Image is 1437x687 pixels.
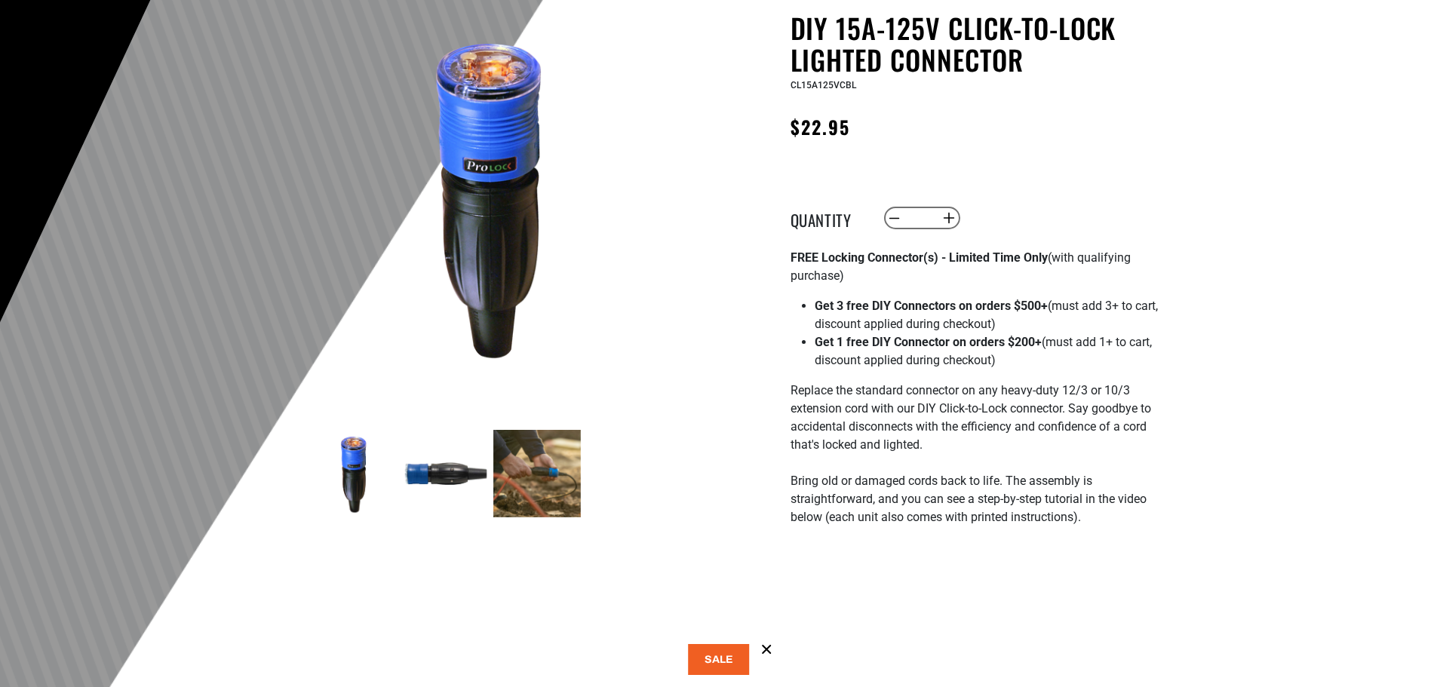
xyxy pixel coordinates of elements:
[791,382,1160,544] p: Replace the standard connector on any heavy-duty 12/3 or 10/3 extension cord with our DIY Click-t...
[791,12,1160,75] h1: DIY 15A-125V Click-to-Lock Lighted Connector
[815,299,1158,331] span: (must add 3+ to cart, discount applied during checkout)
[791,113,850,140] span: $22.95
[791,250,1048,265] strong: FREE Locking Connector(s) - Limited Time Only
[791,80,856,90] span: CL15A125VCBL
[815,299,1048,313] strong: Get 3 free DIY Connectors on orders $500+
[815,335,1042,349] strong: Get 1 free DIY Connector on orders $200+
[791,250,1131,283] span: (with qualifying purchase)
[815,335,1152,367] span: (must add 1+ to cart, discount applied during checkout)
[791,208,866,228] label: Quantity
